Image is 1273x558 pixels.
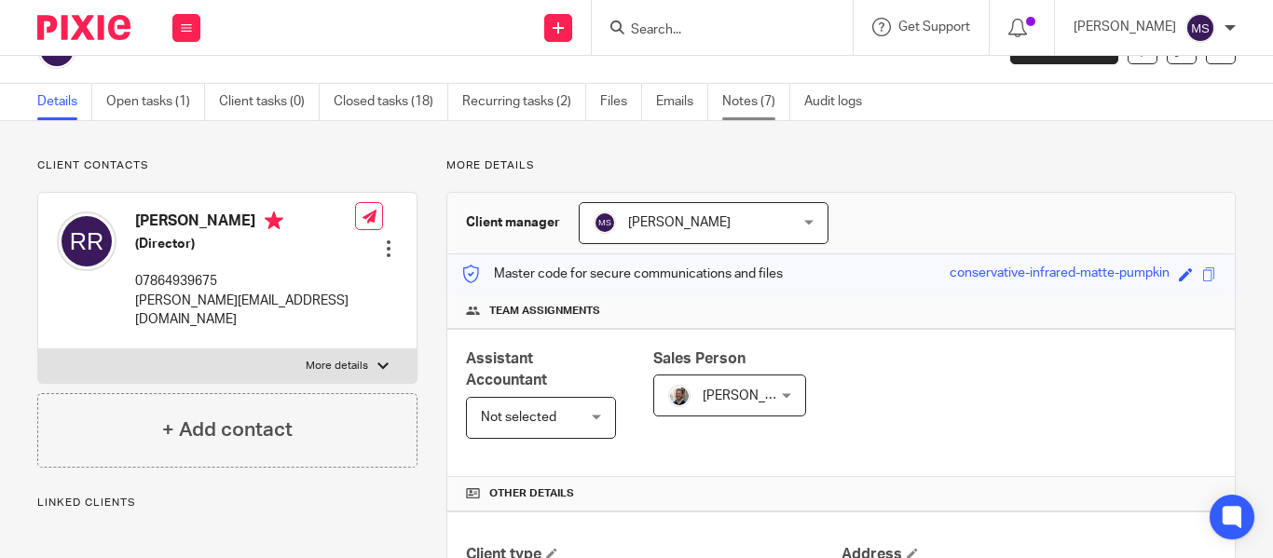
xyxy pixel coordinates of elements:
[489,304,600,319] span: Team assignments
[703,389,805,402] span: [PERSON_NAME]
[489,486,574,501] span: Other details
[57,211,116,271] img: svg%3E
[219,84,320,120] a: Client tasks (0)
[898,20,970,34] span: Get Support
[135,272,355,291] p: 07864939675
[37,158,417,173] p: Client contacts
[628,216,731,229] span: [PERSON_NAME]
[135,235,355,253] h5: (Director)
[461,265,783,283] p: Master code for secure communications and files
[37,496,417,510] p: Linked clients
[37,84,92,120] a: Details
[135,292,355,330] p: [PERSON_NAME][EMAIL_ADDRESS][DOMAIN_NAME]
[466,213,560,232] h3: Client manager
[668,385,691,407] img: Matt%20Circle.png
[106,84,205,120] a: Open tasks (1)
[722,84,790,120] a: Notes (7)
[334,84,448,120] a: Closed tasks (18)
[1074,18,1176,36] p: [PERSON_NAME]
[135,211,355,235] h4: [PERSON_NAME]
[950,264,1170,285] div: conservative-infrared-matte-pumpkin
[653,351,746,366] span: Sales Person
[804,84,876,120] a: Audit logs
[37,15,130,40] img: Pixie
[600,84,642,120] a: Files
[594,211,616,234] img: svg%3E
[462,84,586,120] a: Recurring tasks (2)
[481,411,556,424] span: Not selected
[629,22,797,39] input: Search
[446,158,1236,173] p: More details
[466,351,547,388] span: Assistant Accountant
[306,359,368,374] p: More details
[656,84,708,120] a: Emails
[265,211,283,230] i: Primary
[1185,13,1215,43] img: svg%3E
[162,415,293,444] h4: + Add contact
